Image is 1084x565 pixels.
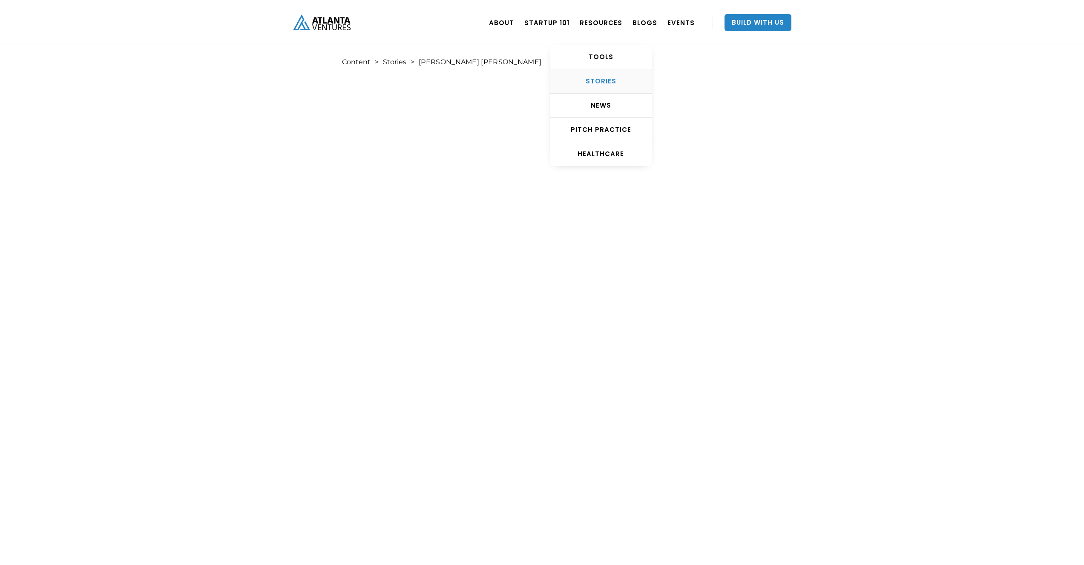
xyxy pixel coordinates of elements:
a: NEWS [550,94,652,118]
a: STORIES [550,69,652,94]
a: BLOGS [633,11,657,34]
a: Startup 101 [524,11,569,34]
a: Build With Us [725,14,791,31]
div: HEALTHCARE [550,150,652,158]
a: HEALTHCARE [550,142,652,166]
div: Pitch Practice [550,126,652,134]
a: Content [342,58,371,66]
a: ABOUT [489,11,514,34]
div: > [411,58,414,66]
a: TOOLS [550,45,652,69]
div: NEWS [550,101,652,110]
div: > [375,58,379,66]
a: Stories [383,58,406,66]
a: Pitch Practice [550,118,652,142]
div: STORIES [550,77,652,86]
a: EVENTS [667,11,695,34]
a: RESOURCES [580,11,622,34]
div: [PERSON_NAME] [PERSON_NAME] [419,58,541,66]
div: TOOLS [550,53,652,61]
